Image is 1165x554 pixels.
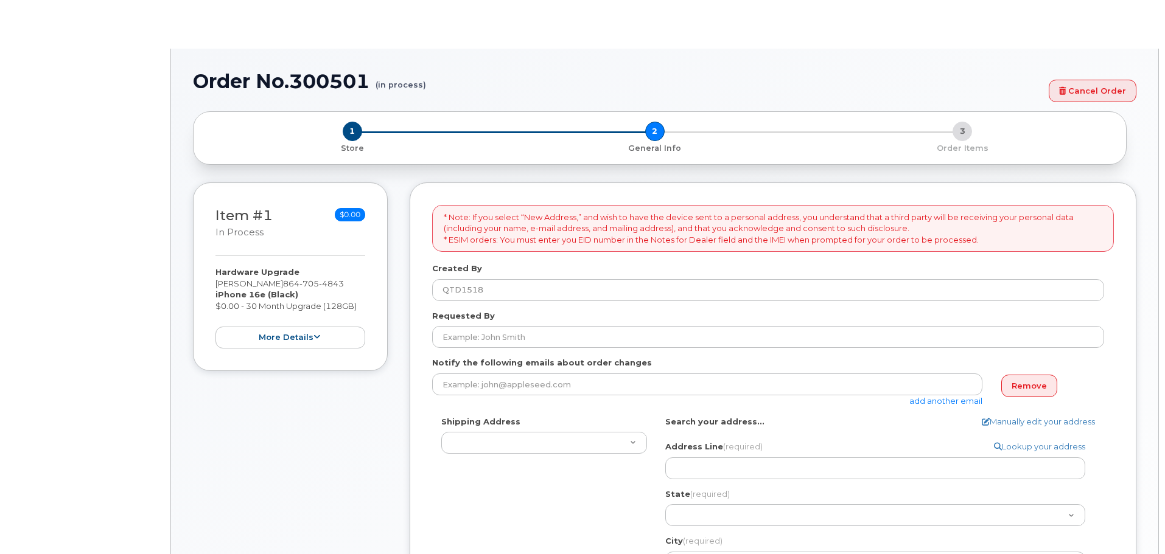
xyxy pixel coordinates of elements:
[994,441,1085,452] a: Lookup your address
[432,263,482,274] label: Created By
[432,373,982,395] input: Example: john@appleseed.com
[444,212,1102,246] p: * Note: If you select “New Address,” and wish to have the device sent to a personal address, you ...
[432,310,495,322] label: Requested By
[208,143,496,154] p: Store
[665,535,722,547] label: City
[683,536,722,545] span: (required)
[690,489,730,499] span: (required)
[909,396,982,406] a: add another email
[432,357,652,369] label: Notify the following emails about order changes
[1049,80,1136,102] a: Cancel Order
[215,208,273,239] h3: Item #1
[215,327,365,349] button: more details
[343,122,362,141] span: 1
[215,289,298,299] strong: iPhone 16e (Black)
[665,441,763,452] label: Address Line
[215,227,264,238] small: in process
[441,416,520,428] label: Shipping Address
[299,279,319,288] span: 705
[283,279,344,288] span: 864
[982,416,1095,428] a: Manually edit your address
[665,488,730,500] label: State
[215,267,299,277] strong: Hardware Upgrade
[335,208,365,221] span: $0.00
[193,71,1043,92] h1: Order No.300501
[215,266,365,348] div: [PERSON_NAME] $0.00 - 30 Month Upgrade (128GB)
[723,441,763,451] span: (required)
[665,416,764,428] label: Search your address...
[432,326,1104,348] input: Example: John Smith
[319,279,344,288] span: 4843
[376,71,426,89] small: (in process)
[1001,375,1057,397] a: Remove
[203,141,501,154] a: 1 Store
